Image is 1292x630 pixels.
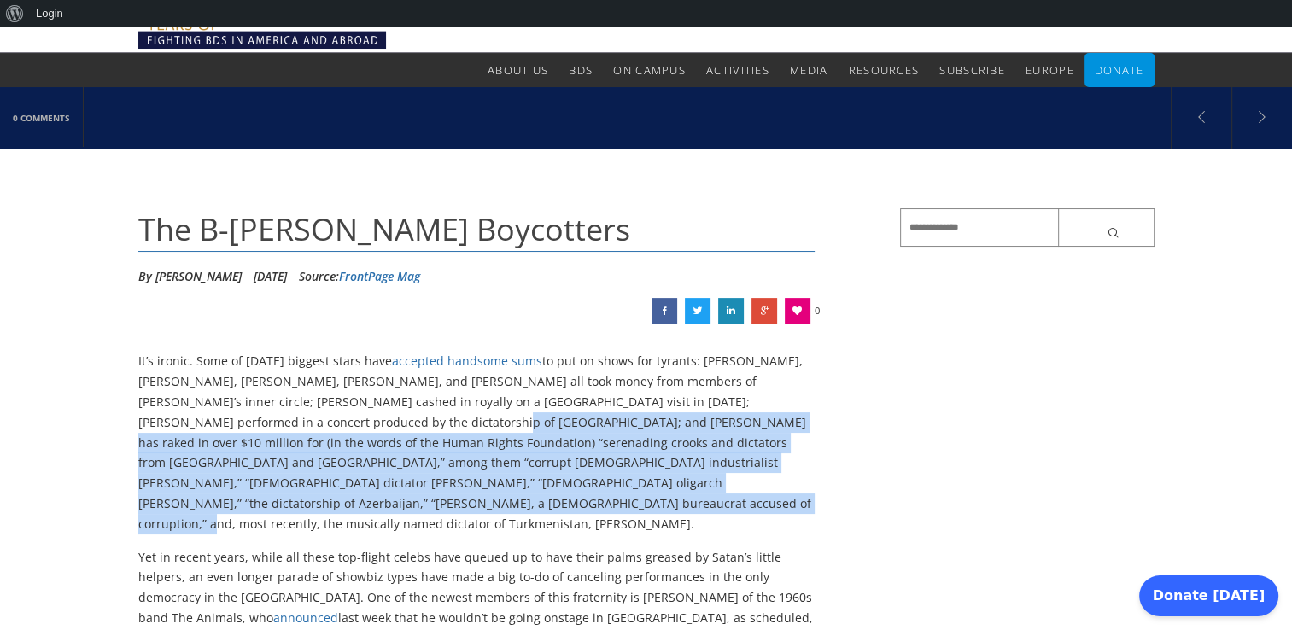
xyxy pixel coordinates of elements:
a: announced [273,610,338,626]
span: Donate [1095,62,1144,78]
a: accepted handsome sums [392,353,542,369]
a: The B-Lister Israel Boycotters [751,298,777,324]
span: Resources [848,62,919,78]
span: BDS [569,62,593,78]
span: On Campus [613,62,686,78]
a: Resources [848,53,919,87]
span: About Us [488,62,548,78]
a: The B-Lister Israel Boycotters [652,298,677,324]
p: It’s ironic. Some of [DATE] biggest stars have to put on shows for tyrants: [PERSON_NAME], [PERSO... [138,351,816,534]
a: Subscribe [939,53,1005,87]
a: BDS [569,53,593,87]
a: Activities [706,53,769,87]
a: FrontPage Mag [339,268,420,284]
a: About Us [488,53,548,87]
a: Donate [1095,53,1144,87]
li: By [PERSON_NAME] [138,264,242,289]
span: Europe [1026,62,1074,78]
a: Europe [1026,53,1074,87]
a: Media [790,53,828,87]
a: On Campus [613,53,686,87]
div: Source: [299,264,420,289]
span: Subscribe [939,62,1005,78]
span: Media [790,62,828,78]
span: The B-[PERSON_NAME] Boycotters [138,208,630,250]
a: The B-Lister Israel Boycotters [718,298,744,324]
li: [DATE] [254,264,287,289]
a: The B-Lister Israel Boycotters [685,298,710,324]
span: 0 [815,298,820,324]
span: Activities [706,62,769,78]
